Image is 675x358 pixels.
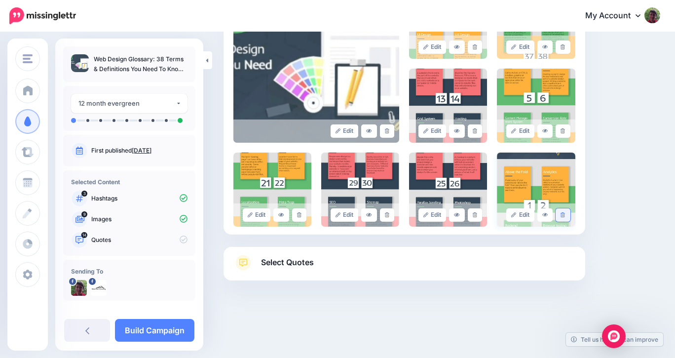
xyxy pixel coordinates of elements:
[91,194,187,203] p: Hashtags
[497,153,575,227] img: 794f5c61c7c750a3a1e29502e648af10_large.jpg
[321,153,399,227] img: f6ca47341ad71c593be7dc20181fe8b5_large.jpg
[91,215,187,224] p: Images
[409,69,487,143] img: 40ac1f6751af5bd9710b1401c037e0fd_large.jpg
[418,124,447,138] a: Edit
[506,124,534,138] a: Edit
[71,280,87,296] img: 1097755_585196801525926_922583195_o-bsa11342.jpg
[71,54,89,72] img: c643a23f05c1eda96600de34dc0ebc95_thumb.jpg
[331,124,359,138] a: Edit
[9,7,76,24] img: Missinglettr
[418,208,447,222] a: Edit
[418,40,447,54] a: Edit
[243,208,271,222] a: Edit
[261,256,314,269] span: Select Quotes
[233,153,311,227] img: b2b3efed9c948c194457b861621824d2_large.jpg
[497,69,575,143] img: e8306fcdfb916da17128653168ab8ec9_large.jpg
[94,54,187,74] p: Web Design Glossary: 38 Terms & Definitions You Need To Know [Infographic]
[78,98,176,109] div: 12 month evergreen
[81,211,87,217] span: 9
[506,40,534,54] a: Edit
[409,153,487,227] img: f242a8da0d4ea14eecf08d008d0cb19e_large.jpg
[602,324,626,348] div: Open Intercom Messenger
[566,333,663,346] a: Tell us how we can improve
[81,191,87,197] span: 3
[71,178,187,186] h4: Selected Content
[23,54,33,63] img: menu.png
[91,280,107,296] img: 13325471_1194844100573448_5284269354772004872_n-bsa43867.png
[91,146,187,155] p: First published
[331,208,359,222] a: Edit
[132,147,151,154] a: [DATE]
[233,255,575,280] a: Select Quotes
[575,4,660,28] a: My Account
[71,94,187,113] button: 12 month evergreen
[506,208,534,222] a: Edit
[91,236,187,244] p: Quotes
[81,232,88,238] span: 14
[71,268,187,275] h4: Sending To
